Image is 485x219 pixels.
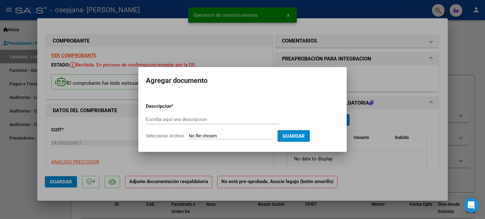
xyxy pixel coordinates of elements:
span: Guardar [283,133,305,139]
span: Seleccionar Archivo [146,133,184,138]
h2: Agregar documento [146,75,339,87]
button: Guardar [278,130,310,142]
div: Open Intercom Messenger [464,198,479,213]
p: Descripcion [146,103,204,110]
